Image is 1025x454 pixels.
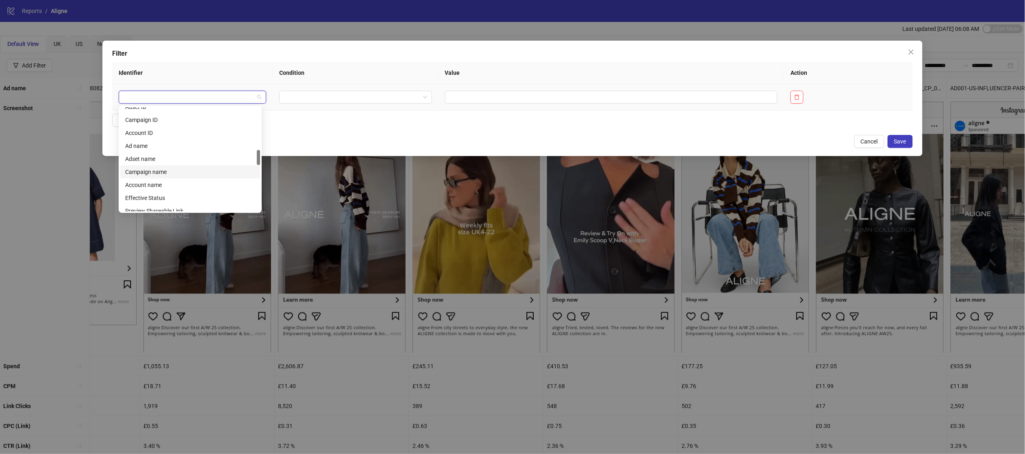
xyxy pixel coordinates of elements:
span: close [908,49,914,55]
div: Account ID [125,128,255,137]
div: Effective Status [120,191,260,204]
div: Adset name [125,154,255,163]
div: Campaign ID [120,113,260,126]
button: Save [888,135,913,148]
div: Adset name [120,152,260,165]
button: Cancel [854,135,884,148]
div: Campaign name [120,165,260,178]
div: Campaign name [125,167,255,176]
div: Account ID [120,126,260,139]
th: Action [784,62,913,84]
th: Identifier [112,62,273,84]
div: Preview Shareable Link [120,204,260,217]
div: Account name [120,178,260,191]
div: Filter [112,49,913,59]
button: Add [112,114,144,127]
div: Campaign ID [125,115,255,124]
span: delete [794,94,800,100]
th: Condition [273,62,439,84]
div: Account name [125,180,255,189]
th: Value [439,62,784,84]
div: Effective Status [125,193,255,202]
div: Preview Shareable Link [125,206,255,215]
div: Ad name [120,139,260,152]
span: Cancel [861,138,878,145]
button: Close [905,46,918,59]
div: Ad name [125,141,255,150]
span: Save [894,138,906,145]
